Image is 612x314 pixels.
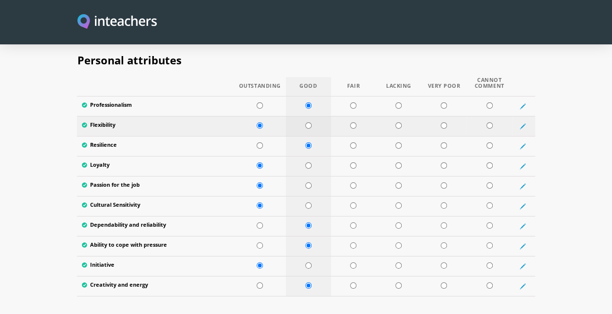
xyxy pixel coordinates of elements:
[77,53,181,67] span: Personal attributes
[466,77,512,97] th: Cannot Comment
[286,77,331,97] th: Good
[77,14,157,30] img: Inteachers
[82,281,229,291] label: Creativity and energy
[82,181,229,191] label: Passion for the job
[331,77,376,97] th: Fair
[421,77,466,97] th: Very Poor
[82,261,229,271] label: Initiative
[77,14,157,30] a: Visit this site's homepage
[376,77,421,97] th: Lacking
[82,101,229,111] label: Professionalism
[82,201,229,211] label: Cultural Sensitivity
[82,221,229,231] label: Dependability and reliability
[82,121,229,131] label: Flexibility
[82,141,229,151] label: Resilience
[234,77,286,97] th: Outstanding
[82,161,229,171] label: Loyalty
[82,241,229,251] label: Ability to cope with pressure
